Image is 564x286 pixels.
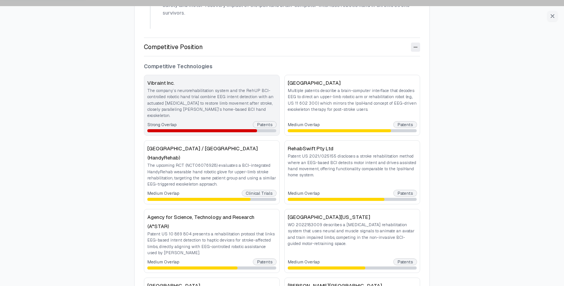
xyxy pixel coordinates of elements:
div: Patents [394,259,417,265]
p: The company’s neurorehabilitation system and the RehUP BCI-controlled robotic hand trial combine ... [147,87,276,118]
span: RehabSwift Pty Ltd [288,146,333,151]
span: Medium Overlap [288,190,320,196]
div: Patents [394,190,417,196]
span: Strong Overlap [147,122,176,128]
p: WO 2022183009 describes a [MEDICAL_DATA] rehabilitation system that uses neural and muscle signal... [288,222,417,247]
button: [GEOGRAPHIC_DATA][US_STATE]WO 2022183009 describes a [MEDICAL_DATA] rehabilitation system that us... [284,209,420,273]
span: Medium Overlap [147,259,179,265]
p: Patent US 2021/025155 discloses a stroke rehabilitation method where an EEG-based BCI detects mot... [288,153,417,178]
button: Agency for Science, Technology and Research (A*STAR)Patent US 10 869 804 presents a rehabilitatio... [144,209,280,273]
p: Patent US 10 869 804 presents a rehabilitation protocol that links EEG-based intent detection to ... [147,231,276,256]
span: [GEOGRAPHIC_DATA][US_STATE] [288,214,370,220]
span: Medium Overlap [288,122,320,128]
button: [GEOGRAPHIC_DATA] / [GEOGRAPHIC_DATA] (HandyRehab)The upcoming RCT (NCT06076928) evaluates a BCI-... [144,140,280,204]
div: Competitive Position [144,43,203,52]
span: [GEOGRAPHIC_DATA] [288,80,341,86]
span: Agency for Science, Technology and Research (A*STAR) [147,214,254,229]
button: RehabSwift Pty LtdPatent US 2021/025155 discloses a stroke rehabilitation method where an EEG-bas... [284,140,420,204]
p: The upcoming RCT (NCT06076928) evaluates a BCI-integrated HandyRehab wearable hand robotic glove ... [147,162,276,187]
div: Clinical Trials [242,190,276,196]
div: Patents [253,122,276,128]
p: Multiple patents describe a brain-computer interface that decodes EEG to direct an upper-limb rob... [288,87,417,112]
span: Medium Overlap [147,190,179,196]
h3: Competitive Technologies [144,62,420,70]
span: Medium Overlap [288,259,320,265]
span: [GEOGRAPHIC_DATA] / [GEOGRAPHIC_DATA] (HandyRehab) [147,146,258,161]
button: Vibraint Inc.The company’s neurorehabilitation system and the RehUP BCI-controlled robotic hand t... [144,75,280,136]
button: [GEOGRAPHIC_DATA]Multiple patents describe a brain-computer interface that decodes EEG to direct ... [284,75,420,136]
div: Patents [394,122,417,128]
div: Patents [253,259,276,265]
span: Vibraint Inc. [147,80,175,86]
